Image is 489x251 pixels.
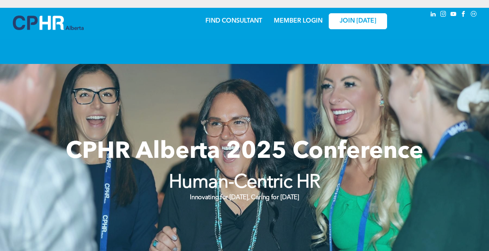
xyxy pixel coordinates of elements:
[13,16,84,30] img: A blue and white logo for cp alberta
[329,13,387,29] a: JOIN [DATE]
[429,10,438,20] a: linkedin
[169,173,321,192] strong: Human-Centric HR
[340,18,376,25] span: JOIN [DATE]
[439,10,448,20] a: instagram
[205,18,262,24] a: FIND CONSULTANT
[449,10,458,20] a: youtube
[470,10,478,20] a: Social network
[274,18,322,24] a: MEMBER LOGIN
[66,140,423,164] span: CPHR Alberta 2025 Conference
[190,194,299,201] strong: Innovating for [DATE], Caring for [DATE]
[459,10,468,20] a: facebook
